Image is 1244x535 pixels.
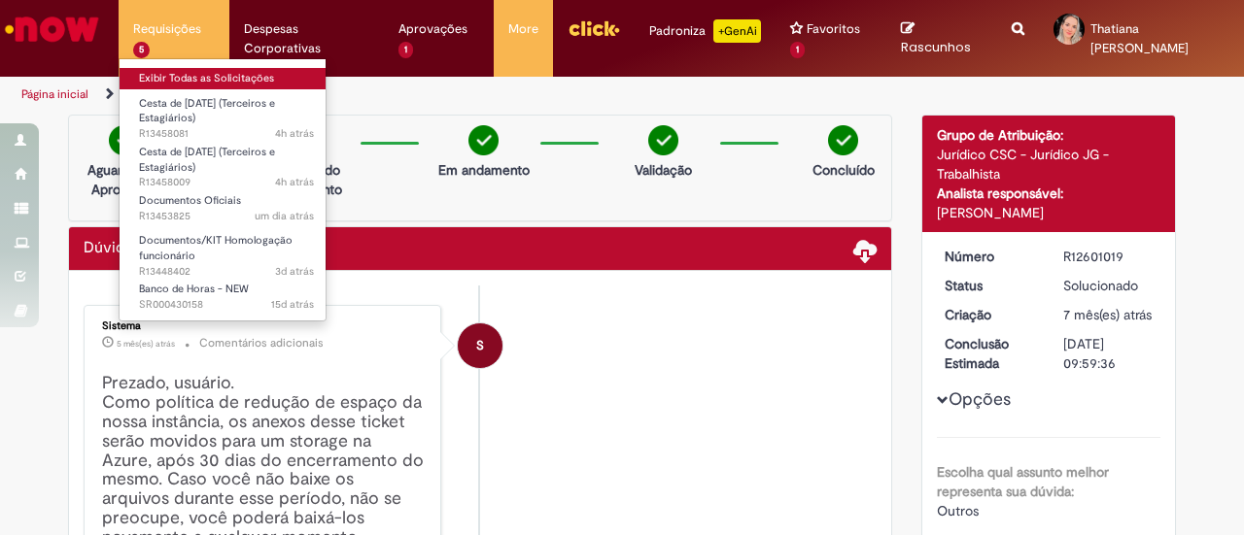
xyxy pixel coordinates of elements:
span: S [476,322,484,369]
span: Cesta de [DATE] (Terceiros e Estagiários) [139,145,275,175]
img: check-circle-green.png [648,125,678,155]
span: More [508,19,538,39]
span: R13448402 [139,264,314,280]
div: Sistema [102,320,426,332]
p: Em andamento [438,160,530,180]
div: [DATE] 09:59:36 [1063,334,1154,373]
p: Aguardando Aprovação [77,160,171,199]
b: Escolha qual assunto melhor representa sua dúvida: [937,463,1109,500]
img: check-circle-green.png [109,125,139,155]
span: R13458081 [139,126,314,142]
small: Comentários adicionais [199,335,324,351]
span: 1 [398,42,413,58]
span: um dia atrás [255,209,314,223]
time: 28/08/2025 13:53:31 [275,175,314,189]
a: Exibir Todas as Solicitações [120,68,333,89]
span: 5 [133,42,150,58]
a: Aberto R13453825 : Documentos Oficiais [120,190,333,226]
span: R13458009 [139,175,314,190]
span: Rascunhos [901,38,971,56]
dt: Criação [930,305,1050,324]
h2: Dúvidas Trabalhistas Histórico de tíquete [84,240,223,257]
p: Validação [635,160,692,180]
img: check-circle-green.png [468,125,499,155]
dt: Número [930,247,1050,266]
dt: Status [930,276,1050,295]
a: Aberto R13458081 : Cesta de Natal (Terceiros e Estagiários) [120,93,333,135]
p: +GenAi [713,19,761,43]
span: Baixar anexos [853,238,877,261]
span: Outros [937,502,979,519]
a: Aberto R13448402 : Documentos/KIT Homologação funcionário [120,230,333,272]
span: 3d atrás [275,264,314,279]
ul: Trilhas de página [15,77,814,113]
span: 4h atrás [275,175,314,189]
div: Jurídico CSC - Jurídico JG - Trabalhista [937,145,1161,184]
img: check-circle-green.png [828,125,858,155]
span: Documentos/KIT Homologação funcionário [139,233,293,263]
img: click_logo_yellow_360x200.png [568,14,620,43]
span: Thatiana [PERSON_NAME] [1090,20,1189,56]
time: 17/03/2025 01:20:21 [117,338,175,350]
div: Grupo de Atribuição: [937,125,1161,145]
time: 28/08/2025 14:03:48 [275,126,314,141]
span: 4h atrás [275,126,314,141]
span: Banco de Horas - NEW [139,282,249,296]
span: Documentos Oficiais [139,193,241,208]
img: ServiceNow [2,10,102,49]
div: Padroniza [649,19,761,43]
span: Requisições [133,19,201,39]
time: 27/08/2025 17:08:59 [255,209,314,223]
span: Aprovações [398,19,467,39]
div: R12601019 [1063,247,1154,266]
span: Favoritos [807,19,860,39]
dt: Conclusão Estimada [930,334,1050,373]
span: 7 mês(es) atrás [1063,306,1152,323]
a: Aberto SR000430158 : Banco de Horas - NEW [120,279,333,315]
ul: Requisições [119,58,327,321]
time: 13/08/2025 18:28:08 [271,297,314,312]
p: Concluído [812,160,875,180]
div: [PERSON_NAME] [937,203,1161,222]
div: Solucionado [1063,276,1154,295]
span: SR000430158 [139,297,314,313]
span: 15d atrás [271,297,314,312]
div: System [458,323,502,368]
span: 5 mês(es) atrás [117,338,175,350]
a: Rascunhos [901,20,983,56]
span: 1 [790,42,805,58]
a: Página inicial [21,86,88,102]
span: Cesta de [DATE] (Terceiros e Estagiários) [139,96,275,126]
div: Analista responsável: [937,184,1161,203]
time: 03/02/2025 11:08:03 [1063,306,1152,323]
div: 03/02/2025 11:08:03 [1063,305,1154,324]
a: Aberto R13458009 : Cesta de Natal (Terceiros e Estagiários) [120,142,333,184]
span: R13453825 [139,209,314,224]
time: 26/08/2025 13:44:50 [275,264,314,279]
span: Despesas Corporativas [244,19,370,58]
